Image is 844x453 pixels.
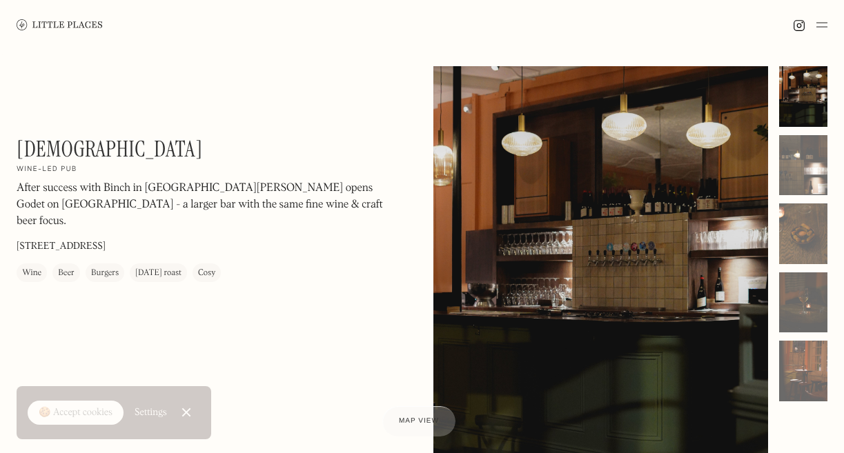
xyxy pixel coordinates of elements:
div: Cosy [198,267,215,281]
div: Wine [22,267,41,281]
div: Burgers [91,267,119,281]
a: Settings [135,397,167,428]
div: [DATE] roast [135,267,181,281]
h2: Wine-led pub [17,165,77,175]
div: Settings [135,407,167,417]
a: Map view [382,406,455,436]
p: After success with Binch in [GEOGRAPHIC_DATA][PERSON_NAME] opens Godet on [GEOGRAPHIC_DATA] - a l... [17,181,389,230]
h1: [DEMOGRAPHIC_DATA] [17,136,203,162]
span: Map view [399,417,439,425]
a: Close Cookie Popup [173,399,200,426]
p: [STREET_ADDRESS] [17,240,106,254]
div: Beer [58,267,75,281]
div: 🍪 Accept cookies [39,406,112,420]
a: 🍪 Accept cookies [28,401,124,425]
